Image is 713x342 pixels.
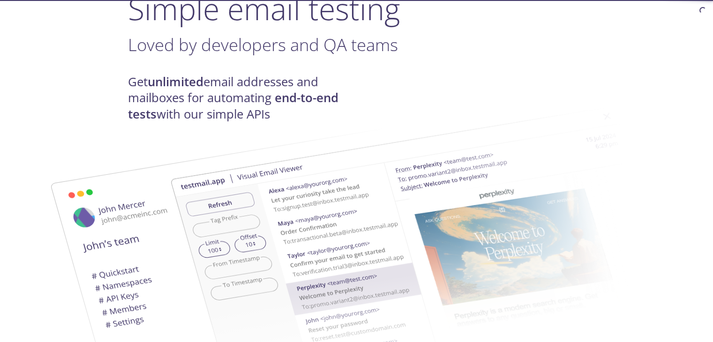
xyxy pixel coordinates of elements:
strong: end-to-end tests [128,89,338,122]
h4: Get email addresses and mailboxes for automating with our simple APIs [128,74,357,122]
span: Loved by developers and QA teams [128,33,398,56]
strong: unlimited [148,74,203,90]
